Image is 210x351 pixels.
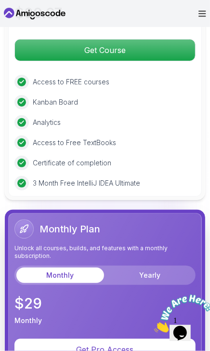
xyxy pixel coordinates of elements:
[14,45,196,55] a: Get Course
[15,40,195,61] p: Get Course
[33,118,61,127] p: Analytics
[14,39,196,61] button: Get Course
[14,244,196,260] p: Unlock all courses, builds, and features with a monthly subscription.
[198,11,206,17] button: Open Menu
[33,138,116,148] p: Access to Free TextBooks
[106,268,194,283] button: Yearly
[16,268,104,283] button: Monthly
[14,295,196,312] p: $ 29
[33,97,78,107] p: Kanban Board
[33,158,111,168] p: Certificate of completion
[4,4,8,12] span: 1
[33,77,109,87] p: Access to FREE courses
[14,316,42,325] p: Monthly
[33,178,140,188] p: 3 Month Free IntelliJ IDEA Ultimate
[4,4,64,42] img: Chat attention grabber
[39,222,100,236] h2: Monthly Plan
[150,291,210,337] iframe: chat widget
